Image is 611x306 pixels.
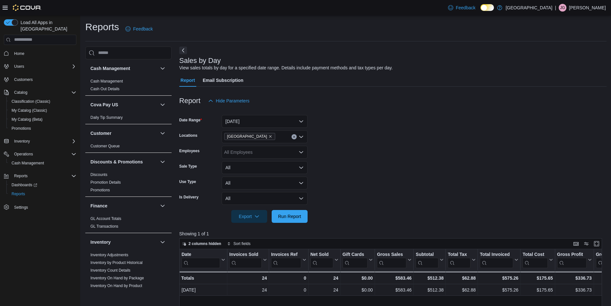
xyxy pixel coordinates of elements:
[179,231,607,237] p: Showing 1 of 1
[582,240,590,248] button: Display options
[189,241,221,246] span: 2 columns hidden
[14,77,33,82] span: Customers
[4,46,76,229] nav: Complex example
[272,210,308,223] button: Run Report
[179,47,187,54] button: Next
[225,240,253,248] button: Sort fields
[12,108,47,113] span: My Catalog (Classic)
[90,239,157,245] button: Inventory
[1,88,79,97] button: Catalog
[90,216,121,221] span: GL Account Totals
[90,130,157,136] button: Customer
[90,224,118,229] a: GL Transactions
[90,284,142,288] a: Inventory On Hand by Product
[6,189,79,198] button: Reports
[85,21,119,33] h1: Reports
[159,202,166,210] button: Finance
[1,202,79,212] button: Settings
[480,251,513,268] div: Total Invoiced
[14,152,33,157] span: Operations
[12,75,76,83] span: Customers
[90,144,120,149] span: Customer Queue
[222,192,308,205] button: All
[90,188,110,193] span: Promotions
[90,65,157,72] button: Cash Management
[229,251,262,258] div: Invoices Sold
[90,268,131,273] a: Inventory Count Details
[180,240,224,248] button: 2 columns hidden
[6,159,79,168] button: Cash Management
[557,251,587,268] div: Gross Profit
[572,240,580,248] button: Keyboard shortcuts
[310,274,338,282] div: 24
[133,26,153,32] span: Feedback
[85,215,172,233] div: Finance
[9,107,76,114] span: My Catalog (Classic)
[12,172,30,180] button: Reports
[6,97,79,106] button: Classification (Classic)
[6,124,79,133] button: Promotions
[182,286,225,294] div: [DATE]
[448,251,471,268] div: Total Tax
[569,4,606,12] p: [PERSON_NAME]
[446,1,478,14] a: Feedback
[342,251,368,258] div: Gift Cards
[229,251,262,268] div: Invoices Sold
[90,115,123,120] a: Daily Tip Summary
[271,286,306,294] div: 0
[14,64,24,69] span: Users
[557,251,592,268] button: Gross Profit
[9,190,76,198] span: Reports
[310,251,333,268] div: Net Sold
[222,177,308,189] button: All
[268,135,272,138] button: Remove Round House Reserve from selection in this group
[90,79,123,84] span: Cash Management
[310,251,333,258] div: Net Sold
[1,62,79,71] button: Users
[448,251,476,268] button: Total Tax
[179,118,202,123] label: Date Range
[416,251,438,268] div: Subtotal
[85,77,172,95] div: Cash Management
[271,274,306,282] div: 0
[448,286,476,294] div: $62.88
[271,251,306,268] button: Invoices Ref
[1,150,79,159] button: Operations
[480,251,513,258] div: Total Invoiced
[12,150,76,158] span: Operations
[271,251,301,268] div: Invoices Ref
[90,144,120,148] a: Customer Queue
[90,180,121,185] a: Promotion Details
[12,89,30,96] button: Catalog
[13,4,41,11] img: Cova
[159,238,166,246] button: Inventory
[416,274,444,282] div: $512.38
[292,134,297,139] button: Clear input
[9,181,76,189] span: Dashboards
[227,133,267,140] span: [GEOGRAPHIC_DATA]
[12,76,35,83] a: Customers
[235,210,263,223] span: Export
[159,158,166,166] button: Discounts & Promotions
[416,286,444,294] div: $512.38
[342,274,373,282] div: $0.00
[90,172,107,177] a: Discounts
[229,274,267,282] div: 24
[278,213,301,220] span: Run Report
[159,65,166,72] button: Cash Management
[555,4,556,12] p: |
[416,251,438,258] div: Subtotal
[9,159,76,167] span: Cash Management
[90,86,120,92] span: Cash Out Details
[12,126,31,131] span: Promotions
[1,49,79,58] button: Home
[12,137,32,145] button: Inventory
[448,251,471,258] div: Total Tax
[159,101,166,109] button: Cova Pay US
[203,74,243,87] span: Email Subscription
[1,137,79,146] button: Inventory
[179,97,200,105] h3: Report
